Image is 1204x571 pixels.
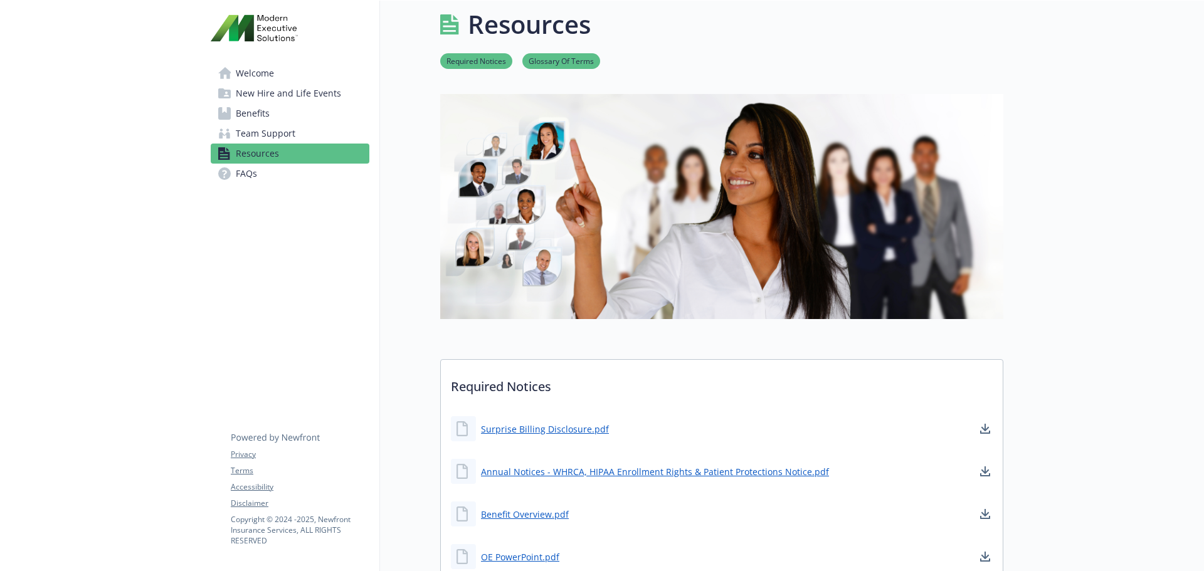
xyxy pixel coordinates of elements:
[231,498,369,509] a: Disclaimer
[978,421,993,436] a: download document
[978,464,993,479] a: download document
[231,481,369,493] a: Accessibility
[522,55,600,66] a: Glossary Of Terms
[211,144,369,164] a: Resources
[211,63,369,83] a: Welcome
[481,508,569,521] a: Benefit Overview.pdf
[481,422,609,436] a: Surprise Billing Disclosure.pdf
[211,164,369,184] a: FAQs
[440,94,1003,319] img: resources page banner
[236,123,295,144] span: Team Support
[236,144,279,164] span: Resources
[978,549,993,564] a: download document
[211,123,369,144] a: Team Support
[978,506,993,521] a: download document
[231,449,369,460] a: Privacy
[481,465,829,478] a: Annual Notices - WHRCA, HIPAA Enrollment Rights & Patient Protections Notice.pdf
[211,83,369,103] a: New Hire and Life Events
[236,164,257,184] span: FAQs
[468,6,591,43] h1: Resources
[440,55,512,66] a: Required Notices
[231,465,369,476] a: Terms
[441,360,1003,406] p: Required Notices
[211,103,369,123] a: Benefits
[481,550,559,563] a: OE PowerPoint.pdf
[236,63,274,83] span: Welcome
[231,514,369,546] p: Copyright © 2024 - 2025 , Newfront Insurance Services, ALL RIGHTS RESERVED
[236,103,270,123] span: Benefits
[236,83,341,103] span: New Hire and Life Events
